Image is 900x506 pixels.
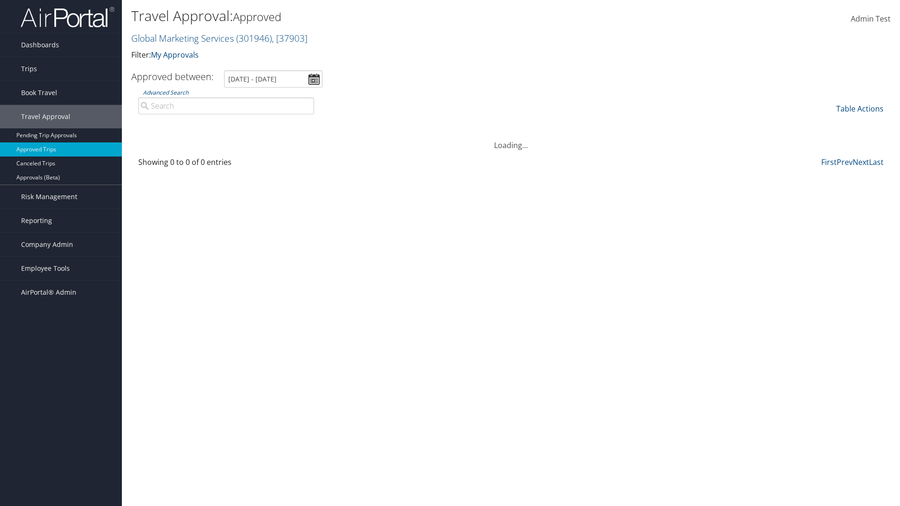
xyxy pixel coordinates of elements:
[853,157,869,167] a: Next
[869,157,884,167] a: Last
[836,104,884,114] a: Table Actions
[131,70,214,83] h3: Approved between:
[21,6,114,28] img: airportal-logo.png
[224,70,322,88] input: [DATE] - [DATE]
[138,97,314,114] input: Advanced Search
[138,156,314,172] div: Showing 0 to 0 of 0 entries
[851,5,891,34] a: Admin Test
[131,6,637,26] h1: Travel Approval:
[837,157,853,167] a: Prev
[21,233,73,256] span: Company Admin
[851,14,891,24] span: Admin Test
[236,32,272,45] span: ( 301946 )
[21,257,70,280] span: Employee Tools
[131,128,891,151] div: Loading...
[21,209,52,232] span: Reporting
[233,9,281,24] small: Approved
[272,32,307,45] span: , [ 37903 ]
[21,33,59,57] span: Dashboards
[821,157,837,167] a: First
[21,185,77,208] span: Risk Management
[21,281,76,304] span: AirPortal® Admin
[21,105,70,128] span: Travel Approval
[21,81,57,104] span: Book Travel
[131,32,307,45] a: Global Marketing Services
[151,50,199,60] a: My Approvals
[131,49,637,61] p: Filter:
[143,89,188,97] a: Advanced Search
[21,57,37,81] span: Trips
